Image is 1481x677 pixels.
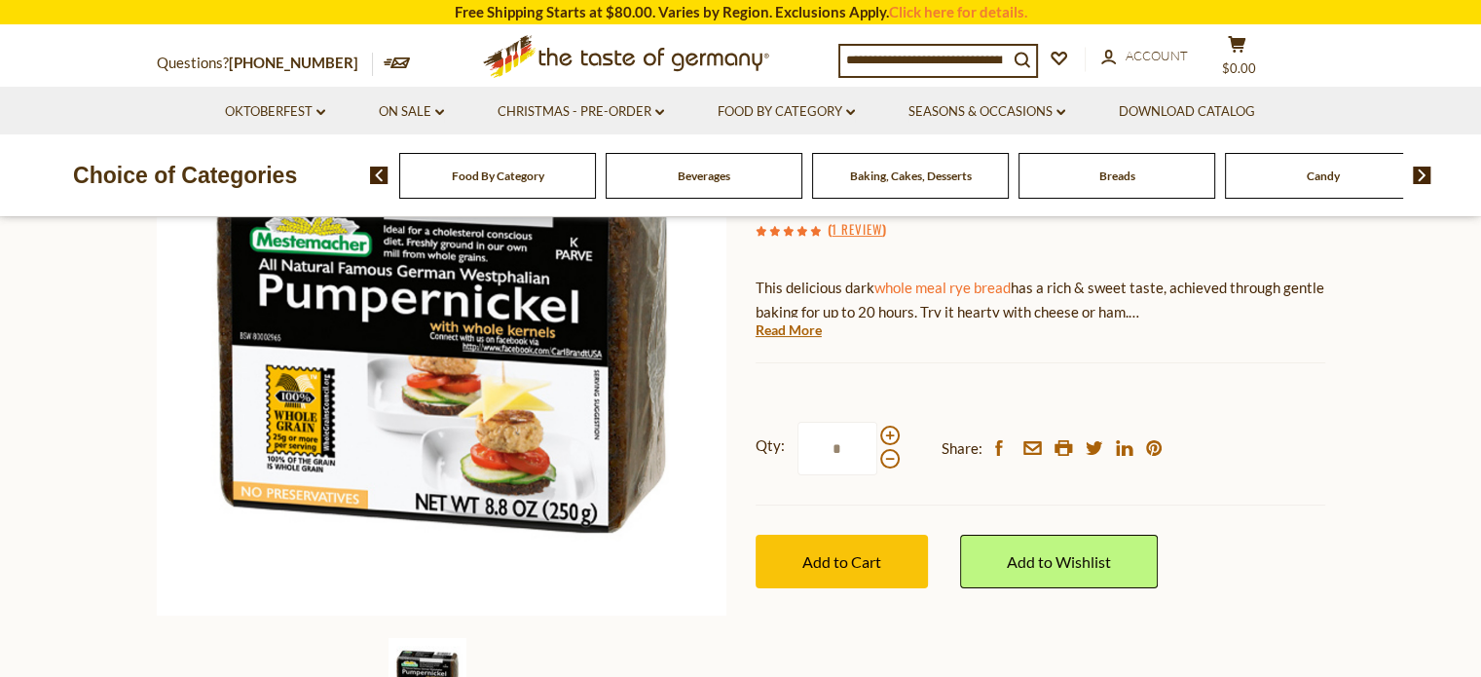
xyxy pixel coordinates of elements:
button: Add to Cart [756,535,928,588]
a: On Sale [379,101,444,123]
a: Account [1101,46,1188,67]
span: Share: [942,436,982,461]
a: [PHONE_NUMBER] [229,54,358,71]
span: Account [1126,48,1188,63]
button: $0.00 [1208,35,1267,84]
img: previous arrow [370,167,389,184]
a: Add to Wishlist [960,535,1158,588]
a: Download Catalog [1119,101,1255,123]
a: Baking, Cakes, Desserts [850,169,972,183]
a: Oktoberfest [225,101,325,123]
a: Food By Category [452,169,544,183]
a: Food By Category [718,101,855,123]
span: Add to Cart [802,552,881,571]
a: Seasons & Occasions [908,101,1065,123]
a: whole meal rye bread [874,279,1011,296]
strong: Qty: [756,433,785,458]
a: Click here for details. [889,3,1027,20]
span: $0.00 [1222,60,1256,76]
p: This delicious dark has a rich & sweet taste, achieved through gentle baking for up to 20 hours. ... [756,276,1325,324]
a: Read More [756,320,822,340]
img: Mestemacher Westphalian Pumpernickel [157,46,726,616]
a: Candy [1307,169,1340,183]
p: Questions? [157,51,373,76]
input: Qty: [797,422,877,475]
img: next arrow [1413,167,1431,184]
span: ( ) [828,219,886,239]
a: Breads [1099,169,1135,183]
a: Christmas - PRE-ORDER [498,101,664,123]
a: Beverages [678,169,730,183]
a: 1 Review [832,219,882,241]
